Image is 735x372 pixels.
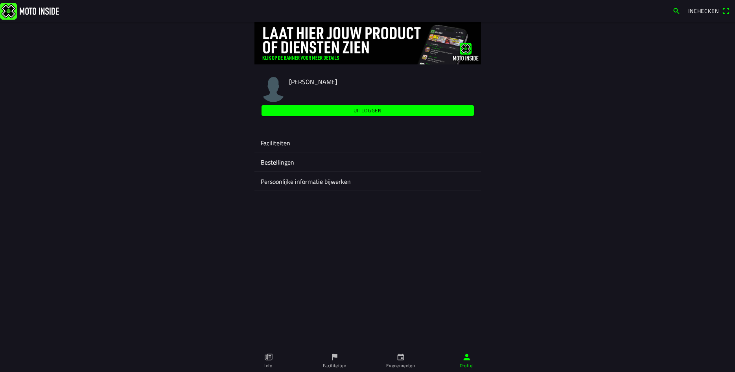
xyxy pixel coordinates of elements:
ion-label: Evenementen [386,362,415,369]
ion-label: Faciliteiten [261,138,475,148]
ion-label: Profiel [460,362,474,369]
ion-icon: calendar [396,353,405,361]
a: search [669,5,684,17]
ion-icon: flag [330,353,339,361]
img: moto-inside-avatar.png [261,77,286,102]
a: Incheckenqr scanner [684,5,733,17]
ion-icon: person [462,353,471,361]
ion-label: Faciliteiten [323,362,346,369]
ion-button: Uitloggen [262,105,474,116]
ion-label: Info [264,362,272,369]
ion-icon: paper [264,353,273,361]
img: 4Lg0uCZZgYSq9MW2zyHRs12dBiEH1AZVHKMOLPl0.jpg [254,22,481,64]
span: Inchecken [688,7,719,15]
span: [PERSON_NAME] [289,77,337,86]
ion-label: Persoonlijke informatie bijwerken [261,177,475,186]
ion-label: Bestellingen [261,158,475,167]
